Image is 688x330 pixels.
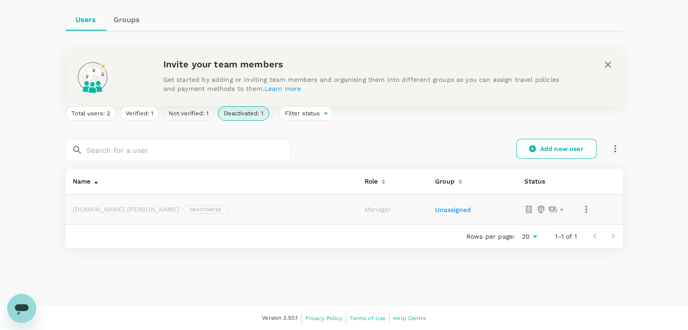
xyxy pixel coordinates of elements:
div: Name [69,172,91,187]
p: Rows per page: [466,232,515,241]
button: Deactivated: 1 [218,106,269,121]
span: Help Centre [393,315,426,321]
input: Search for a user [86,139,291,161]
p: Get started by adding or inviting team members and organising them into different groups so you c... [163,75,570,93]
div: Group [432,172,455,187]
button: Unassigned [435,207,473,214]
img: onboarding-banner [73,57,113,97]
div: Role [361,172,378,187]
th: Status [517,169,571,194]
button: Total users: 2 [66,106,116,121]
span: Terms of Use [350,315,385,321]
span: Manager [365,206,391,213]
div: 20 [518,230,541,243]
a: Help Centre [393,313,426,323]
span: [DOMAIN_NAME] [PERSON_NAME] [73,205,180,214]
h6: Invite your team members [163,57,570,71]
a: Learn more [265,85,301,92]
div: Filter status [279,106,334,121]
a: Privacy Policy [305,313,342,323]
a: Groups [106,9,147,31]
button: close [600,57,616,72]
span: Privacy Policy [305,315,342,321]
a: Add new user [516,139,597,159]
p: Deactivated [190,206,221,213]
a: Terms of Use [350,313,385,323]
button: Not verified: 1 [163,106,214,121]
button: Verified: 1 [120,106,159,121]
span: Filter status [280,109,324,118]
span: Version 3.50.1 [262,314,298,323]
a: Users [66,9,106,31]
iframe: Button to launch messaging window [7,294,36,323]
p: 1–1 of 1 [555,232,576,241]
